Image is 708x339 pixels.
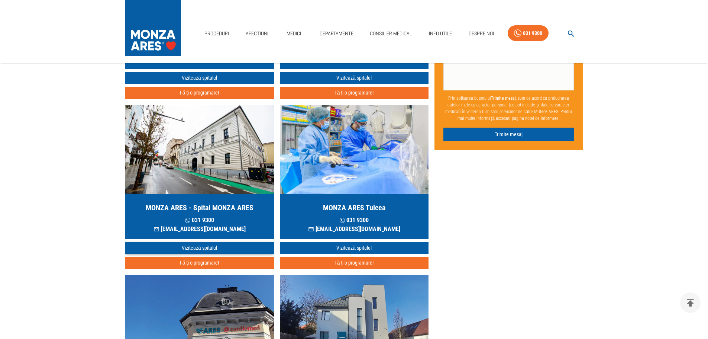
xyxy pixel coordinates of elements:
[308,216,400,225] p: 031 9300
[443,92,574,125] p: Prin apăsarea butonului , sunt de acord cu prelucrarea datelor mele cu caracter personal (ce pot ...
[367,26,415,41] a: Consilier Medical
[317,26,356,41] a: Departamente
[153,225,246,234] p: [EMAIL_ADDRESS][DOMAIN_NAME]
[201,26,232,41] a: Proceduri
[280,72,429,84] a: Vizitează spitalul
[125,105,274,239] a: MONZA ARES - Spital MONZA ARES 031 9300[EMAIL_ADDRESS][DOMAIN_NAME]
[280,87,429,99] button: Fă-ți o programare!
[508,25,549,41] a: 031 9300
[426,26,455,41] a: Info Utile
[243,26,272,41] a: Afecțiuni
[280,242,429,254] a: Vizitează spitalul
[280,105,429,239] a: MONZA ARES Tulcea 031 9300[EMAIL_ADDRESS][DOMAIN_NAME]
[466,26,497,41] a: Despre Noi
[146,202,253,213] h5: MONZA ARES - Spital MONZA ARES
[125,72,274,84] a: Vizitează spitalul
[323,202,385,213] h5: MONZA ARES Tulcea
[280,105,429,194] img: MONZA ARES Tulcea
[282,26,306,41] a: Medici
[308,225,400,234] p: [EMAIL_ADDRESS][DOMAIN_NAME]
[125,242,274,254] a: Vizitează spitalul
[125,87,274,99] button: Fă-ți o programare!
[125,105,274,194] img: MONZA ARES Cluj-Napoca
[523,29,542,38] div: 031 9300
[153,216,246,225] p: 031 9300
[491,96,516,101] b: Trimite mesaj
[443,128,574,141] button: Trimite mesaj
[680,292,701,313] button: delete
[125,257,274,269] button: Fă-ți o programare!
[280,257,429,269] button: Fă-ți o programare!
